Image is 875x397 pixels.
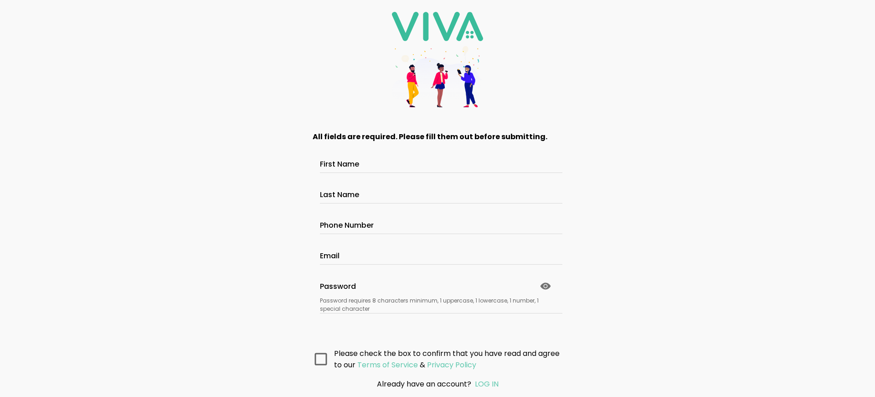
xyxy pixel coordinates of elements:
div: Already have an account? [331,378,544,390]
ion-text: Password requires 8 characters minimum, 1 uppercase, 1 lowercase, 1 number, 1 special character [320,297,555,313]
ion-text: Terms of Service [357,360,418,370]
a: LOG IN [475,379,499,389]
ion-text: Privacy Policy [427,360,476,370]
strong: All fields are required. Please fill them out before submitting. [313,131,547,142]
ion-col: Please check the box to confirm that you have read and agree to our & [332,345,565,373]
